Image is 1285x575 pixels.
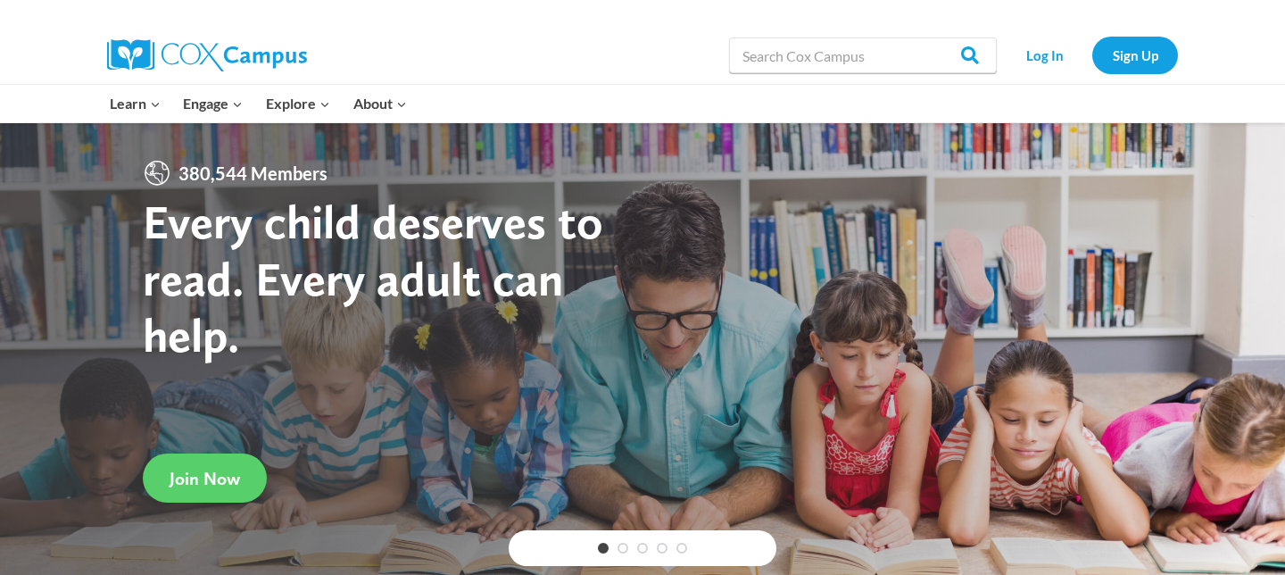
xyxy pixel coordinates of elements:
[183,92,243,115] span: Engage
[657,543,667,554] a: 4
[171,159,335,187] span: 380,544 Members
[1092,37,1178,73] a: Sign Up
[618,543,628,554] a: 2
[1006,37,1083,73] a: Log In
[676,543,687,554] a: 5
[143,193,603,363] strong: Every child deserves to read. Every adult can help.
[598,543,609,554] a: 1
[110,92,161,115] span: Learn
[637,543,648,554] a: 3
[266,92,330,115] span: Explore
[98,85,418,122] nav: Primary Navigation
[107,39,307,71] img: Cox Campus
[353,92,407,115] span: About
[170,468,240,489] span: Join Now
[143,454,267,503] a: Join Now
[729,37,997,73] input: Search Cox Campus
[1006,37,1178,73] nav: Secondary Navigation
